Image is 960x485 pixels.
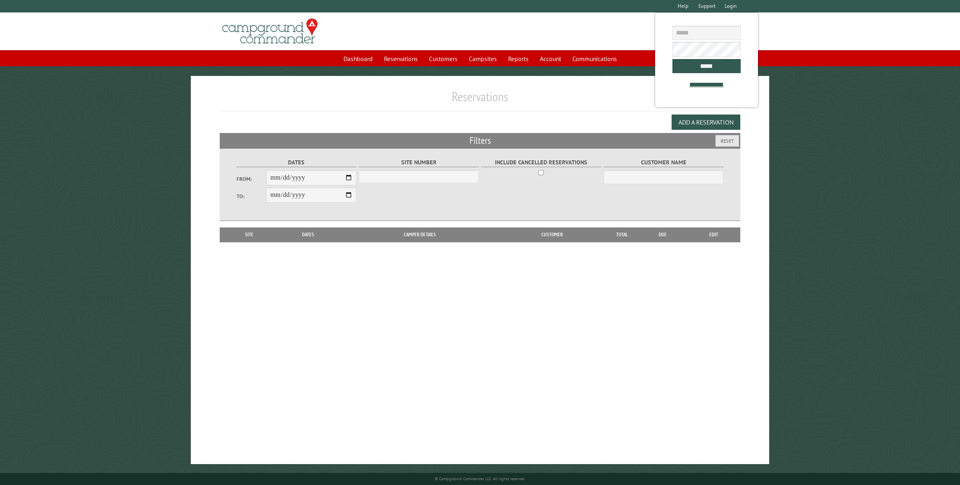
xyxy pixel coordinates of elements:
a: Communications [568,51,622,66]
th: Camper Details [342,227,498,242]
a: Customers [424,51,462,66]
a: Reservations [379,51,423,66]
h2: Filters [220,133,741,148]
a: Campsites [464,51,502,66]
img: Campground Commander [220,16,320,47]
a: Account [535,51,566,66]
label: To: [237,192,267,200]
label: Site Number [359,158,478,167]
a: Reports [503,51,533,66]
th: Dates [275,227,342,242]
th: Customer [498,227,606,242]
h1: Reservations [220,89,741,111]
th: Total [606,227,638,242]
small: © Campground Commander LLC. All rights reserved. [435,476,525,481]
label: Include Cancelled Reservations [481,158,601,167]
label: Customer Name [604,158,723,167]
label: Dates [237,158,356,167]
th: Edit [688,227,741,242]
button: Reset [715,135,739,147]
th: Due [638,227,688,242]
th: Site [224,227,275,242]
label: From: [237,175,267,183]
a: Dashboard [339,51,378,66]
button: Add a Reservation [672,115,740,130]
